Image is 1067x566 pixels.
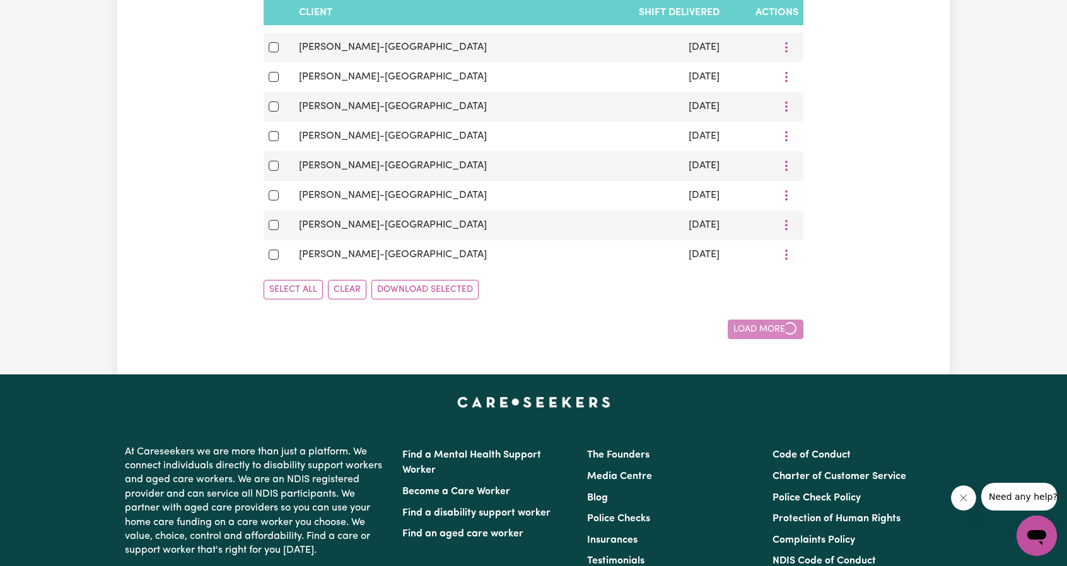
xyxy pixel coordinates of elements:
[774,216,798,235] button: More options
[587,535,638,545] a: Insurances
[774,97,798,117] button: More options
[371,280,479,299] button: Download Selected
[299,72,487,82] span: [PERSON_NAME]-[GEOGRAPHIC_DATA]
[587,471,652,482] a: Media Centre
[589,181,725,211] td: [DATE]
[589,211,725,240] td: [DATE]
[402,487,510,497] a: Become a Care Worker
[402,508,551,518] a: Find a disability support worker
[299,8,332,18] span: Client
[299,220,487,230] span: [PERSON_NAME]-[GEOGRAPHIC_DATA]
[589,122,725,151] td: [DATE]
[589,151,725,181] td: [DATE]
[299,161,487,171] span: [PERSON_NAME]-[GEOGRAPHIC_DATA]
[299,131,487,141] span: [PERSON_NAME]-[GEOGRAPHIC_DATA]
[774,156,798,176] button: More options
[402,450,541,475] a: Find a Mental Health Support Worker
[299,42,487,52] span: [PERSON_NAME]-[GEOGRAPHIC_DATA]
[125,440,387,563] p: At Careseekers we are more than just a platform. We connect individuals directly to disability su...
[589,240,725,270] td: [DATE]
[8,9,76,19] span: Need any help?
[1017,516,1057,556] iframe: Button to launch messaging window
[981,483,1057,511] iframe: Message from company
[773,450,851,460] a: Code of Conduct
[299,190,487,200] span: [PERSON_NAME]-[GEOGRAPHIC_DATA]
[951,485,976,511] iframe: Close message
[587,514,650,524] a: Police Checks
[773,535,855,545] a: Complaints Policy
[774,245,798,265] button: More options
[299,101,487,112] span: [PERSON_NAME]-[GEOGRAPHIC_DATA]
[774,186,798,205] button: More options
[589,33,725,62] td: [DATE]
[774,38,798,57] button: More options
[328,280,366,299] button: Clear
[773,556,876,566] a: NDIS Code of Conduct
[774,127,798,146] button: More options
[773,493,861,503] a: Police Check Policy
[589,92,725,122] td: [DATE]
[299,250,487,260] span: [PERSON_NAME]-[GEOGRAPHIC_DATA]
[402,529,523,539] a: Find an aged care worker
[773,471,906,482] a: Charter of Customer Service
[264,280,323,299] button: Select All
[773,514,901,524] a: Protection of Human Rights
[457,397,610,407] a: Careseekers home page
[589,62,725,92] td: [DATE]
[587,556,644,566] a: Testimonials
[587,493,608,503] a: Blog
[587,450,650,460] a: The Founders
[774,67,798,87] button: More options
